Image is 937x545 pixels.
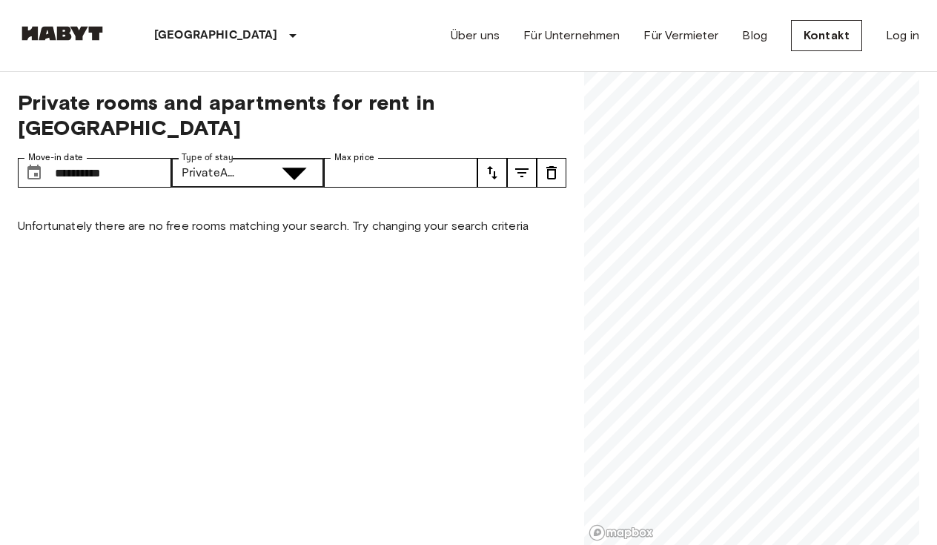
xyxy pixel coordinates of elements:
[886,27,919,44] a: Log in
[507,158,537,188] button: tune
[742,27,767,44] a: Blog
[171,158,265,188] div: PrivateApartment
[334,151,374,164] label: Max price
[589,524,654,541] a: Mapbox logo
[18,26,107,41] img: Habyt
[537,158,566,188] button: tune
[28,151,83,164] label: Move-in date
[477,158,507,188] button: tune
[154,27,278,44] p: [GEOGRAPHIC_DATA]
[643,27,718,44] a: Für Vermieter
[523,27,620,44] a: Für Unternehmen
[19,158,49,188] button: Choose date, selected date is 1 Dec 2025
[451,27,500,44] a: Über uns
[182,151,234,164] label: Type of stay
[18,217,566,235] p: Unfortunately there are no free rooms matching your search. Try changing your search criteria
[18,90,566,140] span: Private rooms and apartments for rent in [GEOGRAPHIC_DATA]
[791,20,862,51] a: Kontakt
